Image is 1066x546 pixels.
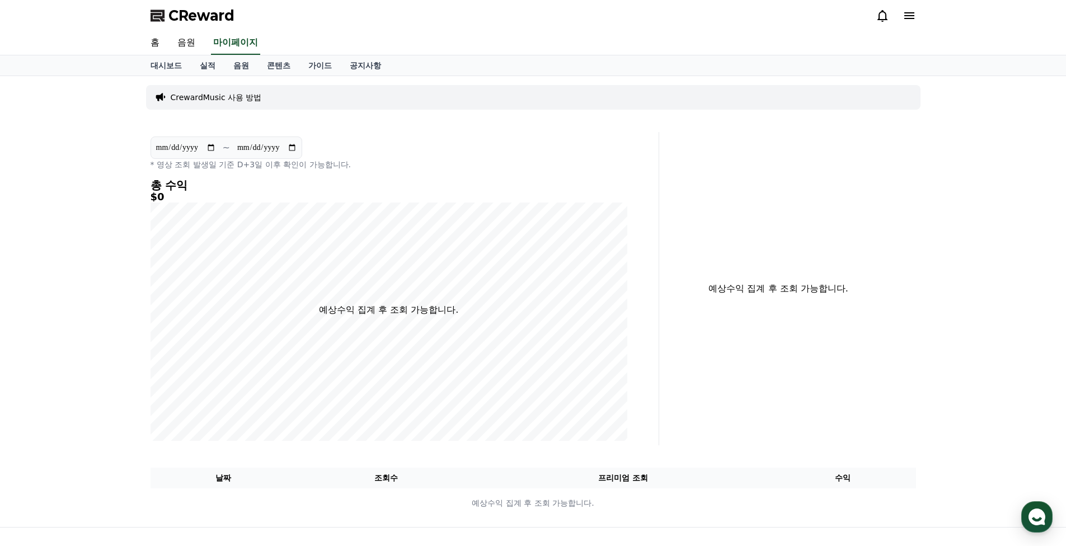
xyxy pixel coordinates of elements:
[211,31,260,55] a: 마이페이지
[224,55,258,76] a: 음원
[142,31,168,55] a: 홈
[102,372,116,381] span: 대화
[173,371,186,380] span: 설정
[168,31,204,55] a: 음원
[476,468,770,488] th: 프리미엄 조회
[668,282,889,295] p: 예상수익 집계 후 조회 가능합니다.
[299,55,341,76] a: 가이드
[191,55,224,76] a: 실적
[151,191,627,203] h5: $0
[770,468,916,488] th: 수익
[319,303,458,317] p: 예상수익 집계 후 조회 가능합니다.
[223,141,230,154] p: ~
[142,55,191,76] a: 대시보드
[74,355,144,383] a: 대화
[3,355,74,383] a: 홈
[151,7,234,25] a: CReward
[151,468,297,488] th: 날짜
[171,92,262,103] a: CrewardMusic 사용 방법
[151,497,915,509] p: 예상수익 집계 후 조회 가능합니다.
[341,55,390,76] a: 공지사항
[296,468,476,488] th: 조회수
[151,159,627,170] p: * 영상 조회 발생일 기준 D+3일 이후 확인이 가능합니다.
[151,179,627,191] h4: 총 수익
[258,55,299,76] a: 콘텐츠
[144,355,215,383] a: 설정
[168,7,234,25] span: CReward
[35,371,42,380] span: 홈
